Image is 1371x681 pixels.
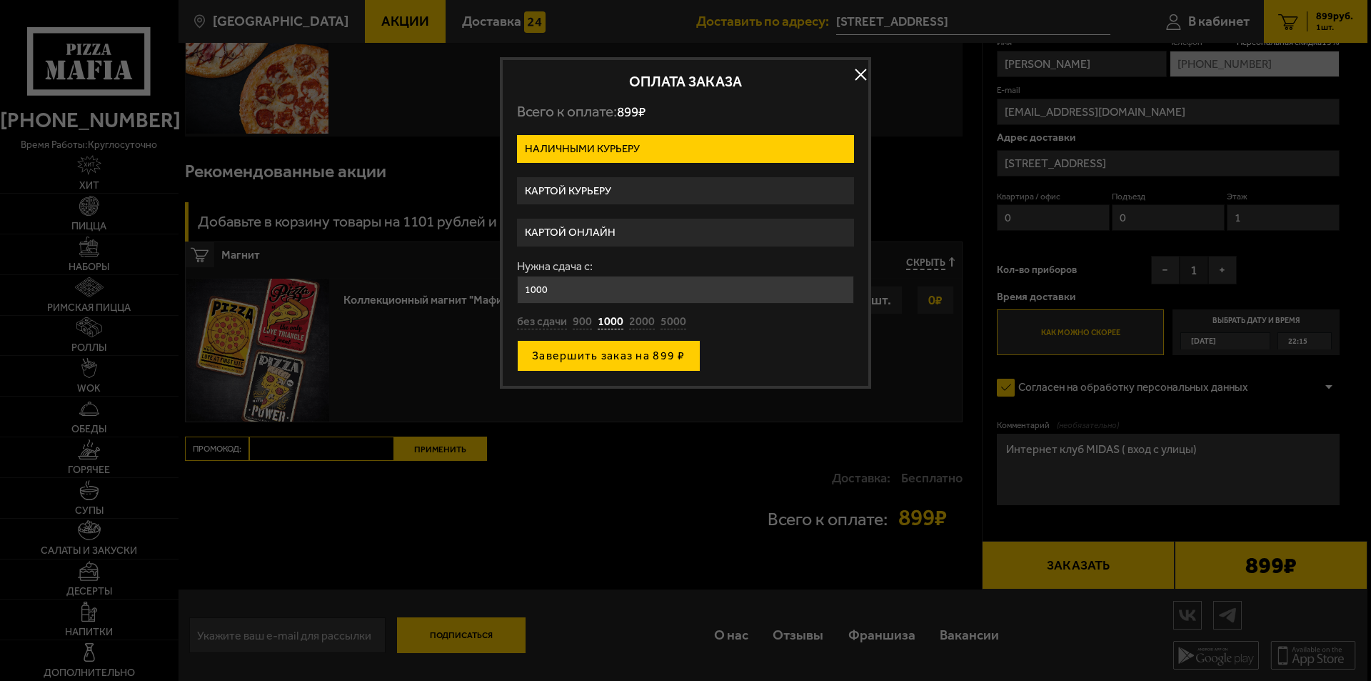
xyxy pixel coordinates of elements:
button: 5000 [661,314,686,330]
button: без сдачи [517,314,567,330]
button: Завершить заказ на 899 ₽ [517,340,700,372]
p: Всего к оплате: [517,103,854,121]
button: 2000 [629,314,655,330]
span: 899 ₽ [617,104,646,120]
label: Картой курьеру [517,177,854,205]
label: Наличными курьеру [517,135,854,163]
h2: Оплата заказа [517,74,854,89]
button: 900 [573,314,592,330]
label: Нужна сдача с: [517,261,854,272]
label: Картой онлайн [517,219,854,247]
button: 1000 [598,314,623,330]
